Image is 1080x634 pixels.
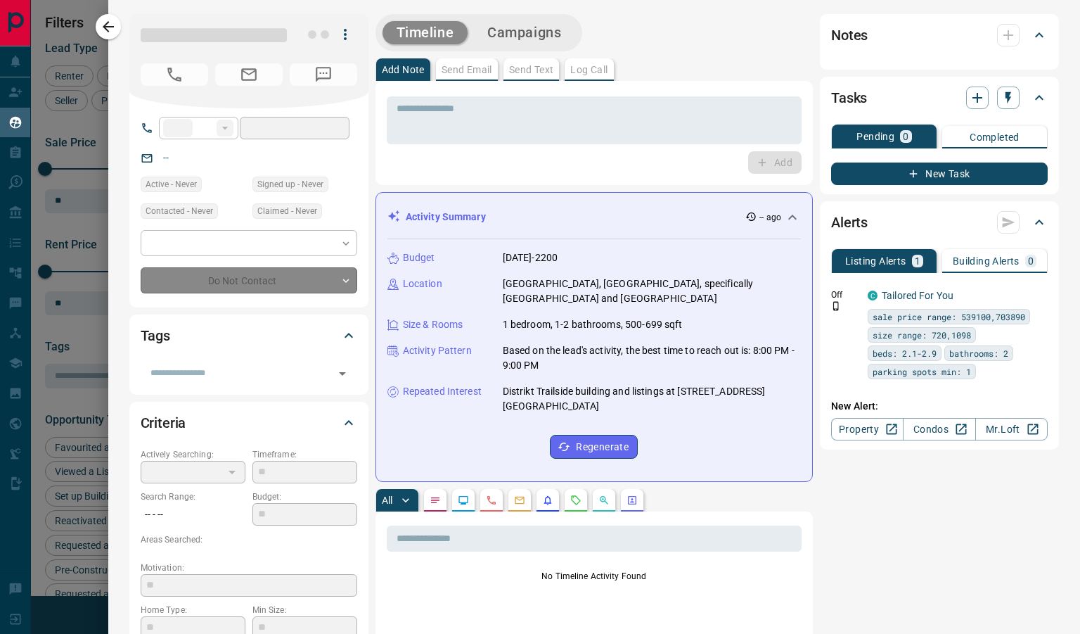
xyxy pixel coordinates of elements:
p: -- ago [759,211,781,224]
svg: Listing Alerts [542,495,553,506]
p: 0 [1028,256,1034,266]
div: Do Not Contact [141,267,357,293]
p: Building Alerts [953,256,1020,266]
span: beds: 2.1-2.9 [873,346,937,360]
h2: Tasks [831,87,867,109]
svg: Requests [570,495,581,506]
span: size range: 720,1098 [873,328,971,342]
div: condos.ca [868,291,877,300]
a: Mr.Loft [975,418,1048,440]
p: Home Type: [141,604,245,616]
p: New Alert: [831,399,1048,414]
p: All [382,495,393,505]
svg: Lead Browsing Activity [458,495,469,506]
p: Search Range: [141,490,245,503]
p: Pending [856,132,894,141]
span: parking spots min: 1 [873,364,971,379]
p: 0 [903,132,908,141]
p: Completed [970,132,1020,142]
p: [GEOGRAPHIC_DATA], [GEOGRAPHIC_DATA], specifically [GEOGRAPHIC_DATA] and [GEOGRAPHIC_DATA] [503,277,801,306]
h2: Notes [831,24,868,46]
h2: Criteria [141,412,186,434]
span: bathrooms: 2 [949,346,1008,360]
p: Distrikt Trailside building and listings at [STREET_ADDRESS][GEOGRAPHIC_DATA] [503,384,801,414]
svg: Push Notification Only [831,301,841,311]
h2: Tags [141,324,170,347]
div: Alerts [831,205,1048,239]
p: Location [403,277,442,291]
span: Claimed - Never [257,204,317,218]
svg: Emails [514,495,525,506]
p: Activity Pattern [403,343,472,358]
span: Contacted - Never [146,204,213,218]
a: -- [163,152,169,163]
button: Regenerate [550,435,638,459]
div: Tasks [831,81,1048,115]
svg: Calls [486,495,497,506]
div: Tags [141,319,357,353]
span: No Email [215,63,283,86]
div: Criteria [141,406,357,440]
p: Repeated Interest [403,384,482,399]
svg: Agent Actions [626,495,638,506]
a: Condos [903,418,975,440]
div: Notes [831,18,1048,52]
button: Open [333,364,352,383]
p: Min Size: [252,604,357,616]
svg: Opportunities [598,495,610,506]
p: Activity Summary [406,210,486,224]
h2: Alerts [831,211,868,234]
p: Actively Searching: [141,448,245,461]
span: Active - Never [146,177,197,191]
button: Timeline [382,21,468,44]
p: Timeframe: [252,448,357,461]
p: Size & Rooms [403,317,463,332]
a: Tailored For You [882,290,953,301]
p: Listing Alerts [845,256,906,266]
p: [DATE]-2200 [503,251,558,265]
span: sale price range: 539100,703890 [873,310,1025,324]
span: No Number [290,63,357,86]
a: Property [831,418,904,440]
button: Campaigns [473,21,575,44]
div: Activity Summary-- ago [387,204,801,230]
p: Add Note [382,65,425,75]
p: No Timeline Activity Found [387,570,802,583]
svg: Notes [430,495,441,506]
span: Signed up - Never [257,177,323,191]
p: Based on the lead's activity, the best time to reach out is: 8:00 PM - 9:00 PM [503,343,801,373]
p: Motivation: [141,562,357,574]
p: 1 [915,256,920,266]
p: Off [831,289,859,301]
span: No Number [141,63,208,86]
button: New Task [831,163,1048,185]
p: 1 bedroom, 1-2 bathrooms, 500-699 sqft [503,317,683,332]
p: -- - -- [141,503,245,526]
p: Areas Searched: [141,533,357,546]
p: Budget [403,251,435,265]
p: Budget: [252,490,357,503]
